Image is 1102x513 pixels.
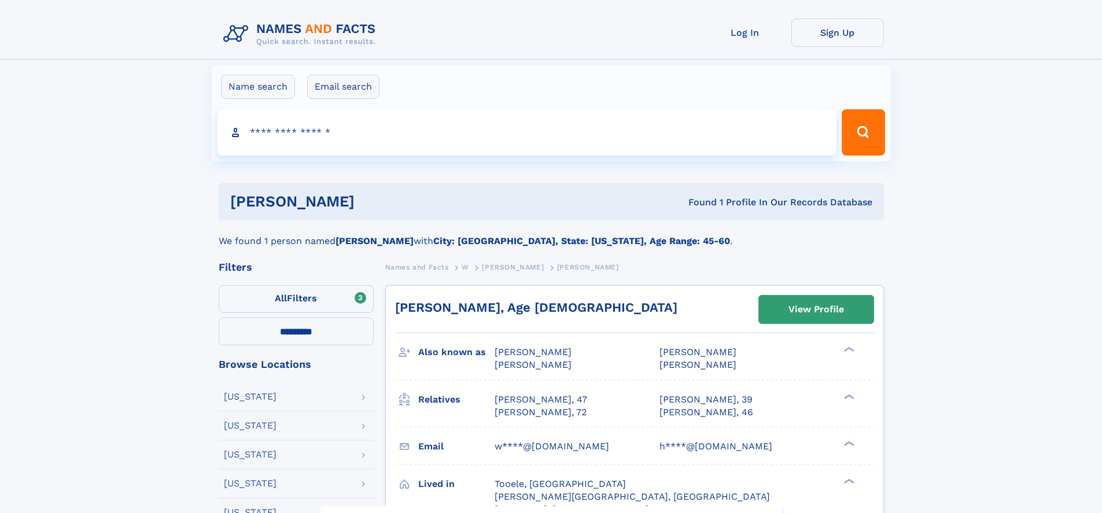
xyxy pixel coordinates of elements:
[224,421,277,430] div: [US_STATE]
[275,293,287,304] span: All
[219,220,884,248] div: We found 1 person named with .
[462,263,469,271] span: W
[418,390,495,409] h3: Relatives
[418,437,495,456] h3: Email
[418,342,495,362] h3: Also known as
[842,109,884,156] button: Search Button
[699,19,791,47] a: Log In
[219,359,374,370] div: Browse Locations
[418,474,495,494] h3: Lived in
[659,406,753,419] a: [PERSON_NAME], 46
[219,262,374,272] div: Filters
[224,392,277,401] div: [US_STATE]
[495,393,587,406] a: [PERSON_NAME], 47
[219,19,385,50] img: Logo Names and Facts
[221,75,295,99] label: Name search
[482,263,544,271] span: [PERSON_NAME]
[841,393,855,400] div: ❯
[495,491,770,502] span: [PERSON_NAME][GEOGRAPHIC_DATA], [GEOGRAPHIC_DATA]
[224,450,277,459] div: [US_STATE]
[385,260,449,274] a: Names and Facts
[495,478,626,489] span: Tooele, [GEOGRAPHIC_DATA]
[433,235,730,246] b: City: [GEOGRAPHIC_DATA], State: [US_STATE], Age Range: 45-60
[659,359,736,370] span: [PERSON_NAME]
[841,346,855,353] div: ❯
[307,75,379,99] label: Email search
[495,359,572,370] span: [PERSON_NAME]
[521,196,872,209] div: Found 1 Profile In Our Records Database
[482,260,544,274] a: [PERSON_NAME]
[218,109,837,156] input: search input
[224,479,277,488] div: [US_STATE]
[788,296,844,323] div: View Profile
[462,260,469,274] a: W
[495,346,572,357] span: [PERSON_NAME]
[841,477,855,485] div: ❯
[557,263,619,271] span: [PERSON_NAME]
[659,346,736,357] span: [PERSON_NAME]
[395,300,677,315] a: [PERSON_NAME], Age [DEMOGRAPHIC_DATA]
[659,393,753,406] a: [PERSON_NAME], 39
[841,440,855,447] div: ❯
[219,285,374,313] label: Filters
[230,194,522,209] h1: [PERSON_NAME]
[791,19,884,47] a: Sign Up
[336,235,414,246] b: [PERSON_NAME]
[495,406,587,419] a: [PERSON_NAME], 72
[759,296,874,323] a: View Profile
